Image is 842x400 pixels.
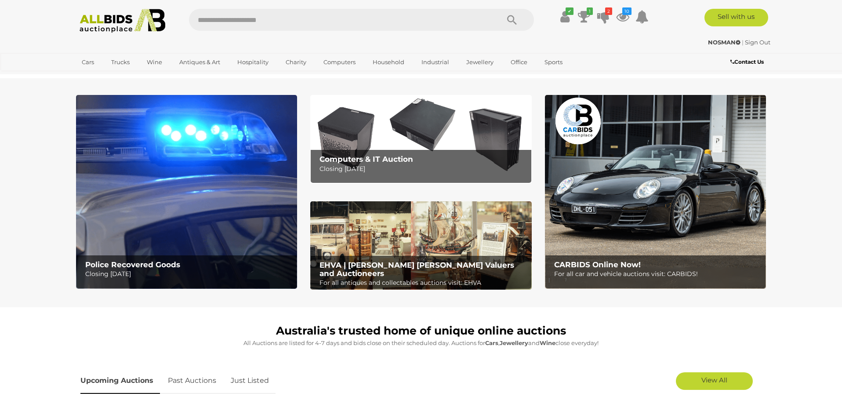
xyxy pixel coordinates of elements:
i: ✔ [566,7,573,15]
a: Household [367,55,410,69]
strong: Wine [540,339,555,346]
i: 10 [622,7,631,15]
a: Industrial [416,55,455,69]
img: CARBIDS Online Now! [545,95,766,289]
a: Computers & IT Auction Computers & IT Auction Closing [DATE] [310,95,531,183]
a: Trucks [105,55,135,69]
strong: Cars [485,339,498,346]
a: NOSMAN [708,39,742,46]
a: Hospitality [232,55,274,69]
i: 2 [605,7,612,15]
p: For all antiques and collectables auctions visit: EHVA [319,277,526,288]
a: Contact Us [730,57,766,67]
img: EHVA | Evans Hastings Valuers and Auctioneers [310,201,531,290]
a: Sign Out [745,39,770,46]
p: For all car and vehicle auctions visit: CARBIDS! [554,269,761,280]
span: View All [701,376,727,384]
a: EHVA | Evans Hastings Valuers and Auctioneers EHVA | [PERSON_NAME] [PERSON_NAME] Valuers and Auct... [310,201,531,290]
a: 2 [597,9,610,25]
a: CARBIDS Online Now! CARBIDS Online Now! For all car and vehicle auctions visit: CARBIDS! [545,95,766,289]
a: Wine [141,55,168,69]
strong: Jewellery [500,339,528,346]
a: 10 [616,9,629,25]
b: EHVA | [PERSON_NAME] [PERSON_NAME] Valuers and Auctioneers [319,261,514,278]
a: [GEOGRAPHIC_DATA] [76,69,150,84]
a: Charity [280,55,312,69]
p: All Auctions are listed for 4-7 days and bids close on their scheduled day. Auctions for , and cl... [80,338,762,348]
a: ✔ [558,9,571,25]
a: Sell with us [704,9,768,26]
img: Police Recovered Goods [76,95,297,289]
b: Computers & IT Auction [319,155,413,164]
a: Police Recovered Goods Police Recovered Goods Closing [DATE] [76,95,297,289]
a: Just Listed [224,368,276,394]
a: Computers [318,55,361,69]
a: Cars [76,55,100,69]
img: Allbids.com.au [75,9,170,33]
a: Antiques & Art [174,55,226,69]
img: Computers & IT Auction [310,95,531,183]
a: View All [676,372,753,390]
button: Search [490,9,534,31]
a: 1 [577,9,591,25]
b: Contact Us [730,58,764,65]
a: Sports [539,55,568,69]
i: 1 [587,7,593,15]
b: Police Recovered Goods [85,260,180,269]
h1: Australia's trusted home of unique online auctions [80,325,762,337]
a: Upcoming Auctions [80,368,160,394]
p: Closing [DATE] [319,164,526,175]
a: Office [505,55,533,69]
strong: NOSMAN [708,39,740,46]
b: CARBIDS Online Now! [554,260,641,269]
span: | [742,39,744,46]
p: Closing [DATE] [85,269,292,280]
a: Past Auctions [161,368,223,394]
a: Jewellery [461,55,499,69]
